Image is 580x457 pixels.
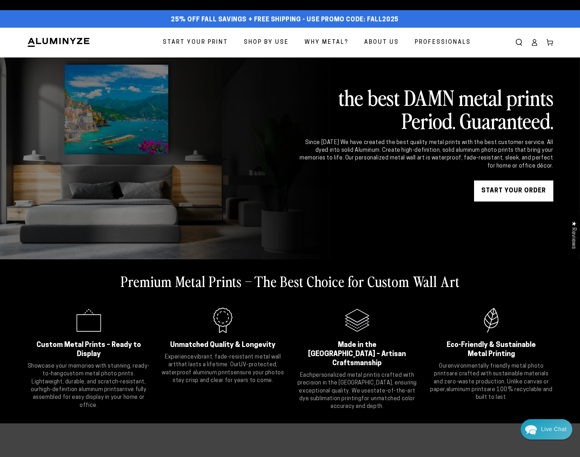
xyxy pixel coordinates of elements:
h2: Eco-Friendly & Sustainable Metal Printing [438,341,545,359]
strong: UV-protected, waterproof aluminum prints [162,362,278,375]
span: Shop By Use [244,37,289,48]
strong: personalized metal print [313,373,376,378]
h2: Custom Metal Prints – Ready to Display [36,341,142,359]
strong: aluminum prints [446,387,487,393]
h2: Premium Metal Prints – The Best Choice for Custom Wall Art [121,272,460,290]
span: 25% off FALL Savings + Free Shipping - Use Promo Code: FALL2025 [171,16,399,24]
strong: high-definition aluminum prints [39,387,120,393]
p: Each is crafted with precision in the [GEOGRAPHIC_DATA], ensuring exceptional quality. We use for... [295,371,419,411]
summary: Search our site [511,35,527,50]
div: Chat widget toggle [521,419,572,439]
a: About Us [359,33,404,52]
span: About Us [364,37,399,48]
div: Since [DATE] We have created the best quality metal prints with the best customer service. All dy... [299,139,553,170]
p: Our are crafted with sustainable materials and zero-waste production. Unlike canvas or paper, are... [429,362,553,402]
a: Start Your Print [158,33,233,52]
p: Showcase your memories with stunning, ready-to-hang . Lightweight, durable, and scratch-resistant... [27,362,151,409]
span: Why Metal? [305,37,348,48]
a: START YOUR Order [474,180,553,202]
h2: Made in the [GEOGRAPHIC_DATA] – Artisan Craftsmanship [304,341,411,368]
strong: vibrant, fade-resistant metal wall art [168,354,281,368]
a: Why Metal? [299,33,354,52]
strong: custom metal photo prints [64,371,134,377]
h2: Unmatched Quality & Longevity [170,341,276,350]
a: Shop By Use [239,33,294,52]
strong: environmentally friendly metal photo prints [434,363,544,377]
div: Click to open Judge.me floating reviews tab [567,216,580,254]
span: Professionals [415,37,471,48]
p: Experience that lasts a lifetime. Our ensure your photos stay crisp and clear for years to come. [161,353,285,385]
span: Start Your Print [163,37,228,48]
h2: the best DAMN metal prints Period. Guaranteed. [299,86,553,132]
strong: state-of-the-art dye sublimation printing [299,388,415,402]
div: Contact Us Directly [541,419,567,439]
a: Professionals [409,33,476,52]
